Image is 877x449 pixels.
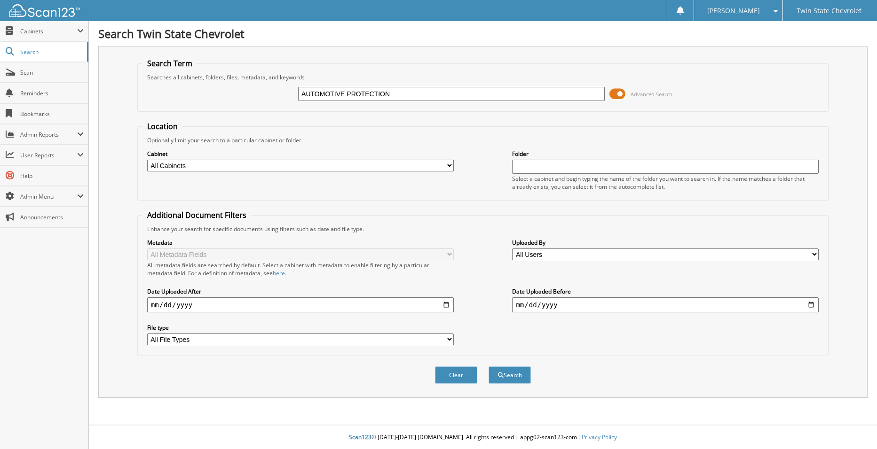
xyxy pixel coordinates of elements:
h1: Search Twin State Chevrolet [98,26,868,41]
div: © [DATE]-[DATE] [DOMAIN_NAME]. All rights reserved | appg02-scan123-com | [89,426,877,449]
div: Enhance your search for specific documents using filters such as date and file type. [142,225,823,233]
span: User Reports [20,151,77,159]
input: end [512,297,819,312]
span: Advanced Search [631,91,672,98]
span: Help [20,172,84,180]
span: Search [20,48,82,56]
label: Cabinet [147,150,454,158]
label: Date Uploaded After [147,287,454,295]
input: start [147,297,454,312]
legend: Additional Document Filters [142,210,251,220]
div: All metadata fields are searched by default. Select a cabinet with metadata to enable filtering b... [147,261,454,277]
a: here [273,269,285,277]
label: Date Uploaded Before [512,287,819,295]
button: Search [489,366,531,384]
span: Cabinets [20,27,77,35]
span: Scan [20,69,84,77]
span: [PERSON_NAME] [707,8,760,14]
div: Searches all cabinets, folders, files, metadata, and keywords [142,73,823,81]
div: Optionally limit your search to a particular cabinet or folder [142,136,823,144]
label: Metadata [147,239,454,247]
label: Uploaded By [512,239,819,247]
label: Folder [512,150,819,158]
span: Reminders [20,89,84,97]
legend: Location [142,121,182,132]
span: Announcements [20,213,84,221]
span: Bookmarks [20,110,84,118]
span: Admin Reports [20,131,77,139]
iframe: Chat Widget [830,404,877,449]
legend: Search Term [142,58,197,69]
button: Clear [435,366,477,384]
span: Twin State Chevrolet [797,8,861,14]
a: Privacy Policy [582,433,617,441]
img: scan123-logo-white.svg [9,4,80,17]
span: Admin Menu [20,193,77,201]
div: Select a cabinet and begin typing the name of the folder you want to search in. If the name match... [512,175,819,191]
span: Scan123 [349,433,371,441]
label: File type [147,324,454,332]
